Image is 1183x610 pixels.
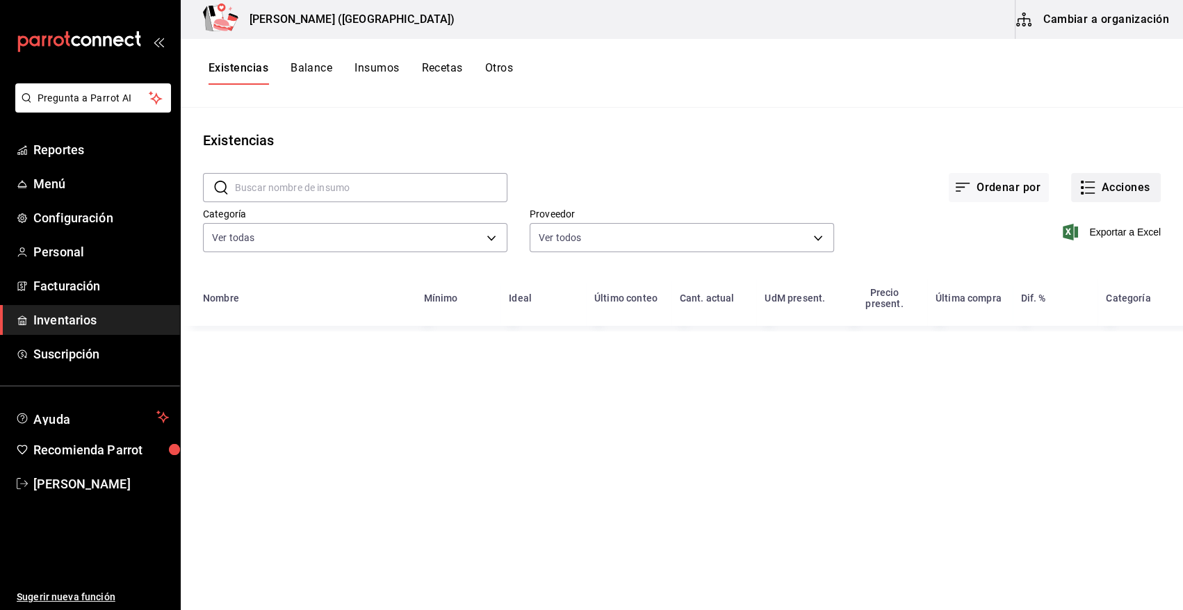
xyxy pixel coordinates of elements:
[936,292,1002,304] div: Última compra
[530,209,834,219] label: Proveedor
[1066,224,1161,240] button: Exportar a Excel
[17,590,169,604] span: Sugerir nueva función
[238,11,455,28] h3: [PERSON_NAME] ([GEOGRAPHIC_DATA])
[203,292,239,304] div: Nombre
[680,292,735,304] div: Cant. actual
[33,140,169,159] span: Reportes
[1021,292,1046,304] div: Dif. %
[212,231,254,245] span: Ver todas
[33,174,169,193] span: Menú
[949,173,1049,202] button: Ordenar por
[33,475,169,493] span: [PERSON_NAME]
[235,174,507,201] input: Buscar nombre de insumo
[594,292,658,304] div: Último conteo
[153,36,164,47] button: open_drawer_menu
[33,208,169,227] span: Configuración
[33,440,169,459] span: Recomienda Parrot
[38,91,149,106] span: Pregunta a Parrot AI
[10,101,171,115] a: Pregunta a Parrot AI
[209,61,268,85] button: Existencias
[539,231,581,245] span: Ver todos
[33,311,169,329] span: Inventarios
[33,242,169,261] span: Personal
[209,61,513,85] div: navigation tabs
[423,292,457,304] div: Mínimo
[33,409,151,425] span: Ayuda
[291,61,332,85] button: Balance
[203,130,274,151] div: Existencias
[203,209,507,219] label: Categoría
[354,61,399,85] button: Insumos
[1106,292,1150,304] div: Categoría
[765,292,825,304] div: UdM present.
[33,345,169,363] span: Suscripción
[15,83,171,113] button: Pregunta a Parrot AI
[509,292,532,304] div: Ideal
[1071,173,1161,202] button: Acciones
[33,277,169,295] span: Facturación
[421,61,462,85] button: Recetas
[850,287,919,309] div: Precio present.
[485,61,513,85] button: Otros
